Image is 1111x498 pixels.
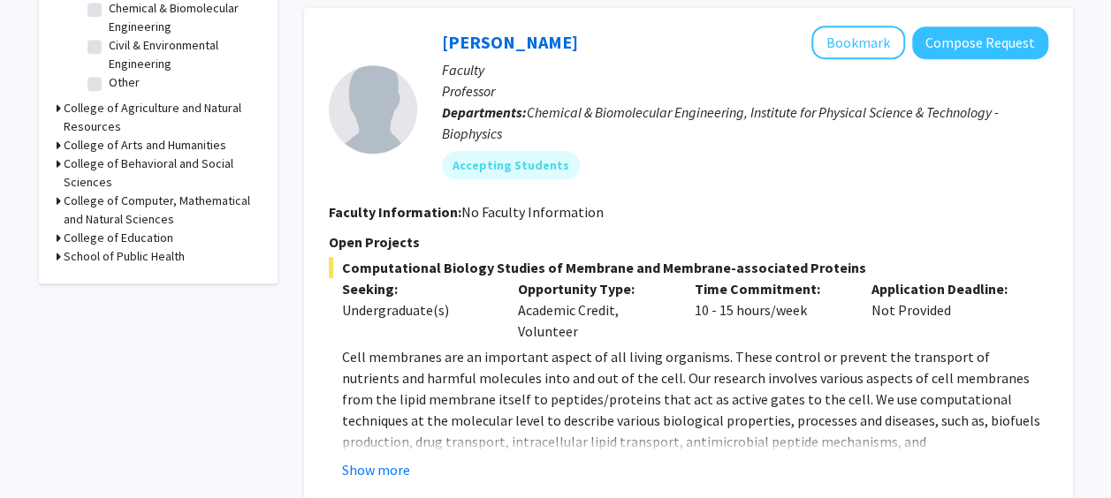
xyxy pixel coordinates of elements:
h3: College of Agriculture and Natural Resources [64,99,260,136]
h3: College of Arts and Humanities [64,136,226,155]
p: Opportunity Type: [518,278,668,299]
p: Faculty [442,59,1048,80]
p: Seeking: [342,278,492,299]
mat-chip: Accepting Students [442,151,580,179]
b: Departments: [442,103,527,121]
div: Not Provided [858,278,1035,342]
div: Undergraduate(s) [342,299,492,321]
div: Academic Credit, Volunteer [505,278,681,342]
label: Other [109,73,140,92]
p: Professor [442,80,1048,102]
p: Application Deadline: [871,278,1022,299]
h3: School of Public Health [64,247,185,266]
a: [PERSON_NAME] [442,31,578,53]
button: Show more [342,459,410,480]
button: Add Jeffery Klauda to Bookmarks [811,26,905,59]
h3: College of Computer, Mathematical and Natural Sciences [64,192,260,229]
span: No Faculty Information [461,203,604,221]
h3: College of Behavioral and Social Sciences [64,155,260,192]
label: Civil & Environmental Engineering [109,36,255,73]
h3: College of Education [64,229,173,247]
p: Open Projects [329,231,1048,253]
button: Compose Request to Jeffery Klauda [912,26,1048,59]
span: Chemical & Biomolecular Engineering, Institute for Physical Science & Technology - Biophysics [442,103,999,142]
div: 10 - 15 hours/week [681,278,858,342]
iframe: Chat [13,419,75,485]
span: Computational Biology Studies of Membrane and Membrane-associated Proteins [329,257,1048,278]
p: Time Commitment: [695,278,845,299]
b: Faculty Information: [329,203,461,221]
